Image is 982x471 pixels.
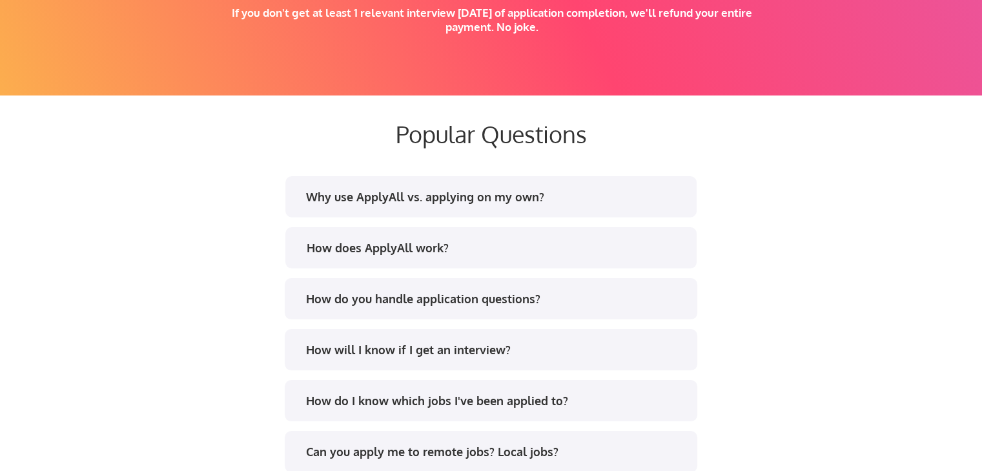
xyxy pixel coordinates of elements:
div: How do I know which jobs I've been applied to? [306,392,685,408]
div: Why use ApplyAll vs. applying on my own? [305,188,684,205]
div: Can you apply me to remote jobs? Local jobs? [306,443,685,459]
div: Popular Questions [181,119,801,147]
div: How does ApplyAll work? [307,239,686,256]
div: How do you handle application questions? [306,290,685,306]
div: How will I know if I get an interview? [306,341,685,357]
div: If you don't get at least 1 relevant interview [DATE] of application completion, we'll refund you... [225,6,759,34]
